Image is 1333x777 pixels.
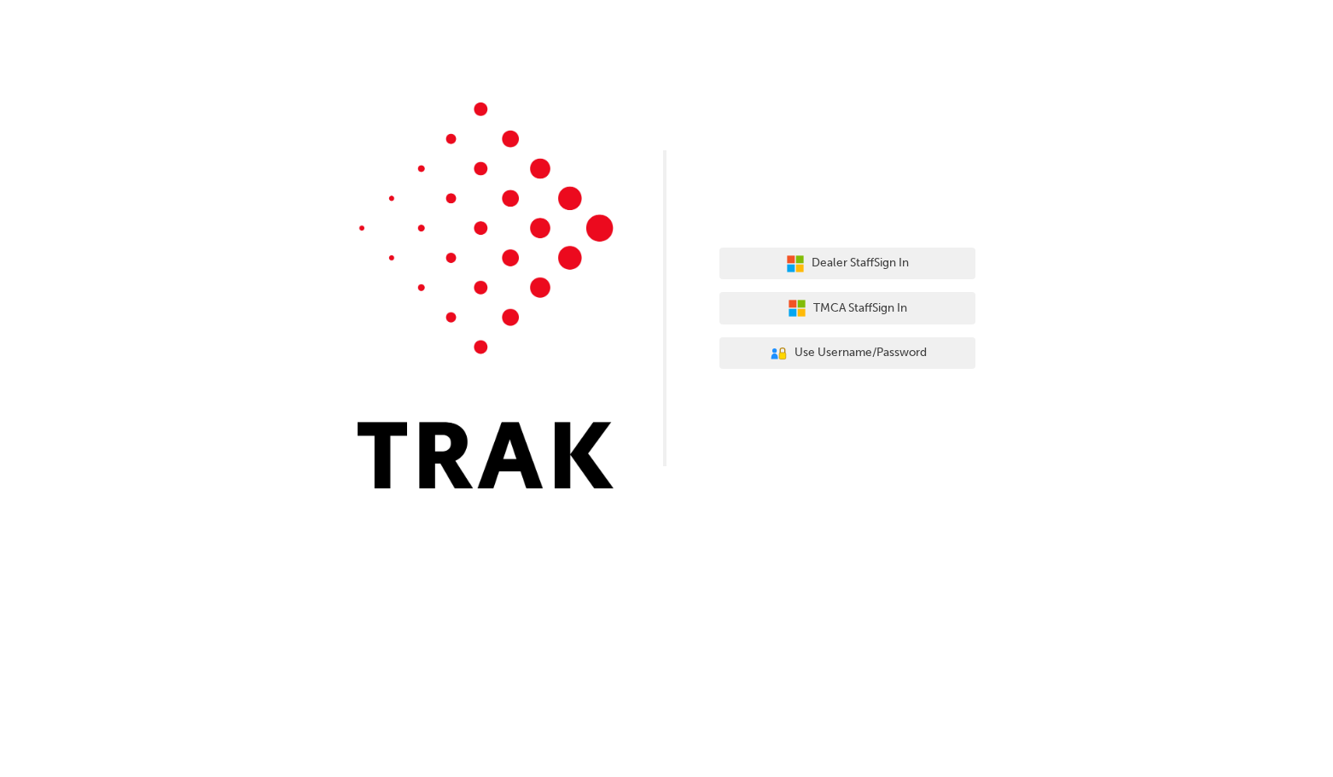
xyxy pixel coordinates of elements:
span: Use Username/Password [795,343,927,363]
button: Dealer StaffSign In [719,248,975,280]
span: TMCA Staff Sign In [813,299,907,318]
button: Use Username/Password [719,337,975,370]
button: TMCA StaffSign In [719,292,975,324]
span: Dealer Staff Sign In [812,254,909,273]
img: Trak [358,102,614,488]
